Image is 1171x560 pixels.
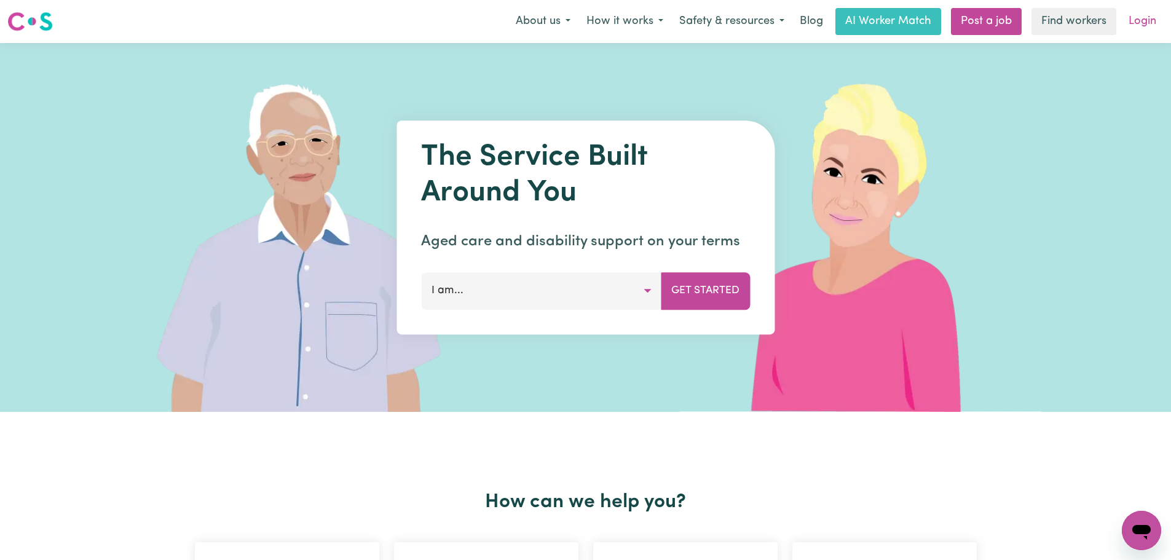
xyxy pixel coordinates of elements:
a: Blog [792,8,830,35]
a: Post a job [951,8,1022,35]
h2: How can we help you? [187,491,984,514]
button: Safety & resources [671,9,792,34]
a: Find workers [1031,8,1116,35]
a: Careseekers logo [7,7,53,36]
button: How it works [578,9,671,34]
button: I am... [421,272,661,309]
img: Careseekers logo [7,10,53,33]
button: About us [508,9,578,34]
h1: The Service Built Around You [421,140,750,211]
a: Login [1121,8,1164,35]
p: Aged care and disability support on your terms [421,231,750,253]
iframe: Button to launch messaging window [1122,511,1161,550]
a: AI Worker Match [835,8,941,35]
button: Get Started [661,272,750,309]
